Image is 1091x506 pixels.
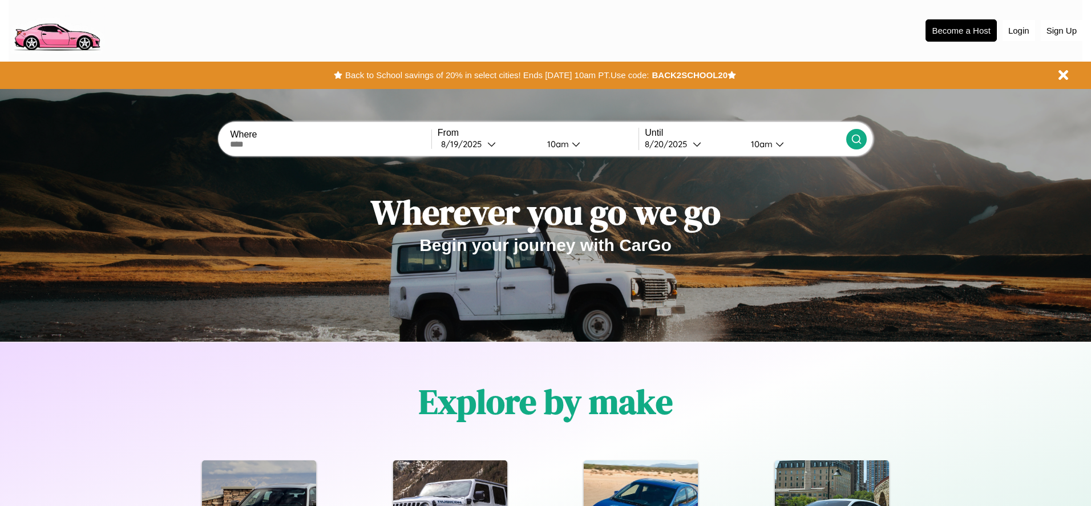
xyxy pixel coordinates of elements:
h1: Explore by make [419,378,673,425]
div: 8 / 19 / 2025 [441,139,487,149]
button: 8/19/2025 [438,138,538,150]
b: BACK2SCHOOL20 [652,70,728,80]
img: logo [9,6,105,54]
label: From [438,128,639,138]
button: Sign Up [1041,20,1082,41]
button: Login [1003,20,1035,41]
label: Where [230,129,431,140]
button: 10am [538,138,639,150]
button: 10am [742,138,846,150]
div: 8 / 20 / 2025 [645,139,693,149]
div: 10am [745,139,775,149]
button: Become a Host [926,19,997,42]
button: Back to School savings of 20% in select cities! Ends [DATE] 10am PT.Use code: [342,67,652,83]
div: 10am [542,139,572,149]
label: Until [645,128,846,138]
